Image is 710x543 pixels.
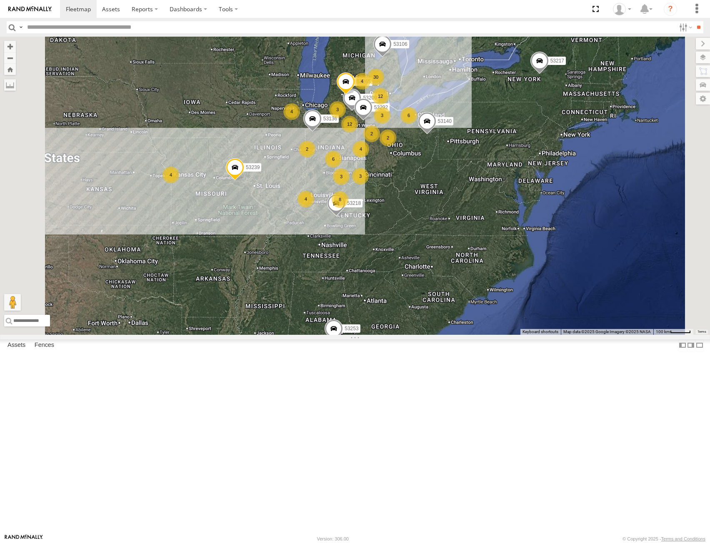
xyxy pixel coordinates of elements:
div: 12 [341,116,358,132]
div: 3 [329,101,346,118]
label: Search Filter Options [676,21,694,33]
div: 4 [283,103,300,120]
button: Zoom out [4,52,16,64]
label: Map Settings [696,93,710,105]
div: Version: 306.00 [317,536,349,541]
span: 53209 [363,95,377,101]
div: 2 [380,130,396,146]
div: 6 [325,151,342,167]
button: Zoom Home [4,64,16,75]
span: 53140 [438,118,452,124]
span: 53253 [345,326,358,331]
div: 2 [363,125,380,142]
span: 53106 [393,42,407,47]
label: Dock Summary Table to the Left [678,339,687,351]
a: Terms and Conditions [661,536,705,541]
span: 53292 [374,105,388,111]
div: 4 [352,141,369,157]
span: 53217 [550,58,564,64]
label: Assets [3,339,30,351]
div: 4 [354,73,370,90]
div: 30 [367,69,384,85]
div: 4 [297,191,314,207]
label: Measure [4,79,16,91]
span: 100 km [656,329,670,334]
span: 53136 [323,116,337,122]
a: Terms (opens in new tab) [697,330,706,334]
i: ? [664,2,677,16]
div: 2 [299,141,315,157]
div: Miky Transport [610,3,634,15]
button: Keyboard shortcuts [522,329,558,335]
button: Zoom in [4,41,16,52]
div: 8 [332,191,348,208]
button: Drag Pegman onto the map to open Street View [4,294,21,311]
div: 3 [374,107,390,124]
label: Fences [30,339,58,351]
label: Hide Summary Table [695,339,704,351]
span: 53239 [246,164,260,170]
label: Dock Summary Table to the Right [687,339,695,351]
div: 3 [352,168,369,184]
label: Search Query [17,21,24,33]
div: © Copyright 2025 - [622,536,705,541]
div: 6 [400,107,417,124]
span: Map data ©2025 Google Imagery ©2025 NASA [563,329,651,334]
div: 3 [333,168,350,185]
div: 12 [372,88,389,105]
div: 4 [162,167,179,183]
span: 53218 [347,200,361,206]
img: rand-logo.svg [8,6,52,12]
a: Visit our Website [5,535,43,543]
button: Map Scale: 100 km per 46 pixels [653,329,693,335]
